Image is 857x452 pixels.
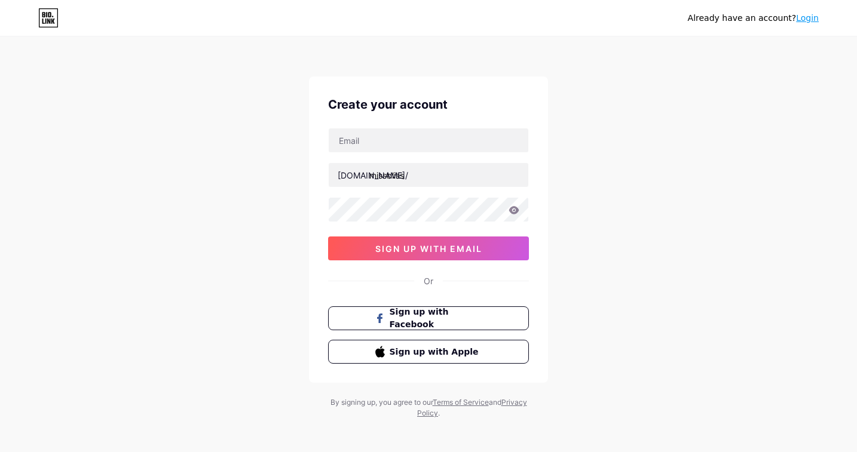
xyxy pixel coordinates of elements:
[433,398,489,407] a: Terms of Service
[688,12,819,24] div: Already have an account?
[796,13,819,23] a: Login
[424,275,433,287] div: Or
[390,346,482,358] span: Sign up with Apple
[328,236,529,260] button: sign up with email
[328,306,529,330] button: Sign up with Facebook
[329,128,528,152] input: Email
[328,96,529,113] div: Create your account
[327,397,530,419] div: By signing up, you agree to our and .
[329,163,528,187] input: username
[375,244,482,254] span: sign up with email
[338,169,408,182] div: [DOMAIN_NAME]/
[390,306,482,331] span: Sign up with Facebook
[328,340,529,364] button: Sign up with Apple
